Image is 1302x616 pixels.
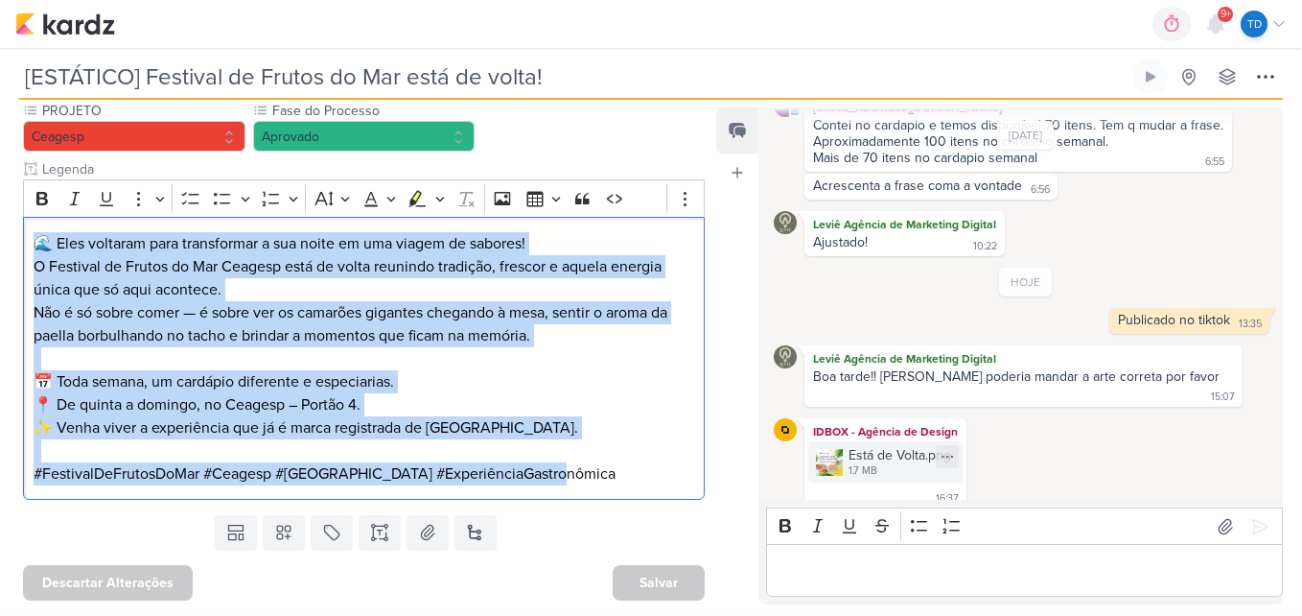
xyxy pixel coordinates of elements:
[973,239,997,254] div: 10:22
[23,217,705,500] div: Editor editing area: main
[1241,11,1267,37] div: Thais de carvalho
[34,301,695,370] p: Não é só sobre comer — é sobre ver os camarões gigantes chegando à mesa, sentir o aroma da paella...
[813,117,1223,133] div: Contei no cardapio e temos disponível 70 itens. Tem q mudar a frase.
[808,422,963,441] div: IDBOX - Agência de Design
[23,179,705,217] div: Editor toolbar
[19,59,1129,94] input: Kard Sem Título
[1205,154,1224,170] div: 6:55
[780,101,789,111] p: m
[813,234,868,250] div: Ajustado!
[1221,7,1231,22] span: 9+
[808,441,963,483] div: Está de Volta.png
[270,101,476,121] label: Fase do Processo
[38,159,705,179] input: Texto sem título
[774,345,797,368] img: Leviê Agência de Marketing Digital
[1118,312,1230,328] div: Publicado no tiktok
[23,121,245,152] button: Ceagesp
[808,349,1239,368] div: Leviê Agência de Marketing Digital
[813,178,1022,194] div: Acrescenta a frase coma a vontade
[34,232,695,301] p: 🌊 Eles voltaram para transformar a sua noite em uma viagem de sabores! O Festival de Frutos do Ma...
[34,416,695,462] p: ✨ Venha viver a experiência que já é marca registrada de [GEOGRAPHIC_DATA].
[813,368,1220,385] div: Boa tarde!! [PERSON_NAME] poderia mandar a arte correta por favor
[849,463,951,479] div: 1.7 MB
[774,211,797,234] img: Leviê Agência de Marketing Digital
[1239,317,1262,332] div: 13:35
[774,418,797,441] img: IDBOX - Agência de Design
[816,449,843,476] img: kMlurJZzEnTnWcSorRUcFP4tEeX9VME1nPXwGk7U.png
[34,370,695,416] p: 📅 Toda semana, um cardápio diferente e especiarias. 📍 De quinta a domingo, no Ceagesp – Portão 4.
[15,12,115,36] img: kardz.app
[936,491,959,507] div: 16:37
[766,544,1283,597] div: Editor editing area: main
[253,121,476,152] button: Aprovado
[40,101,245,121] label: PROJETO
[766,508,1283,545] div: Editor toolbar
[813,133,1223,150] div: Aproximadamente 100 itens no cardapio semanal.
[808,215,1001,234] div: Leviê Agência de Marketing Digital
[34,462,695,486] p: #FestivalDeFrutosDoMar #Ceagesp #[GEOGRAPHIC_DATA] #ExperiênciaGastronômica
[1143,69,1158,84] div: Ligar relógio
[1031,182,1050,198] div: 6:56
[1211,390,1235,405] div: 15:07
[813,150,1037,166] div: Mais de 70 itens no cardapio semanal
[849,445,951,465] div: Está de Volta.png
[1247,15,1262,33] p: Td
